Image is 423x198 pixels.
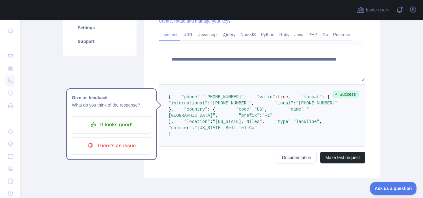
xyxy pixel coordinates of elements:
[252,107,254,112] span: :
[320,152,365,163] button: Make test request
[333,91,359,98] span: Success
[258,30,277,40] a: Python
[275,119,291,124] span: "type"
[76,141,146,151] p: There's an issue
[168,125,192,130] span: "carrier"
[168,119,174,124] span: },
[192,125,194,130] span: :
[181,95,200,99] span: "phone"
[275,101,293,106] span: "local"
[72,137,151,154] button: There's an issue
[159,30,180,40] a: Live test
[220,30,238,40] a: jQuery
[194,125,257,130] span: "[US_STATE] Bell Tel Co"
[184,119,210,124] span: "location"
[296,101,338,106] span: "[PHONE_NUMBER]"
[262,119,264,124] span: ,
[275,95,277,99] span: :
[184,107,207,112] span: "country"
[168,107,174,112] span: },
[236,107,251,112] span: "code"
[278,95,288,99] span: true
[180,30,196,40] a: cURL
[72,101,151,109] p: What do you think of the response?
[319,119,322,124] span: ,
[356,5,391,15] button: Invite users
[304,107,306,112] span: :
[288,95,291,99] span: ,
[207,107,215,112] span: : {
[320,30,331,40] a: Go
[288,107,304,112] span: "name"
[293,119,319,124] span: "landline"
[262,113,273,118] span: "+1"
[168,101,207,106] span: "international"
[293,101,296,106] span: :
[5,37,15,49] div: ...
[265,107,267,112] span: ,
[168,95,171,99] span: {
[291,119,293,124] span: :
[168,132,171,137] span: }
[254,107,265,112] span: "US"
[301,95,322,99] span: "format"
[70,21,129,35] a: Settings
[257,95,275,99] span: "valid"
[72,94,151,101] h1: Give us feedback
[259,113,262,118] span: :
[210,101,251,106] span: "[PHONE_NUMBER]"
[213,119,262,124] span: "[US_STATE], Niles"
[366,6,390,14] span: Invite users
[370,182,417,195] iframe: Toggle Customer Support
[244,95,246,99] span: ,
[200,95,202,99] span: :
[76,120,146,130] p: It looks good!
[5,112,15,125] div: ...
[292,30,306,40] a: Java
[196,30,220,40] a: Javascript
[202,95,244,99] span: "[PHONE_NUMBER]"
[331,30,353,40] a: Postman
[70,35,129,48] a: Support
[238,30,258,40] a: NodeJS
[215,113,218,118] span: ,
[210,119,212,124] span: :
[239,113,259,118] span: "prefix"
[252,101,254,106] span: ,
[306,30,320,40] a: PHP
[159,19,230,23] a: Create, rotate and manage your keys
[277,30,292,40] a: Ruby
[277,152,316,163] a: Documentation
[72,116,151,133] button: It looks good!
[322,95,330,99] span: : {
[207,101,210,106] span: :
